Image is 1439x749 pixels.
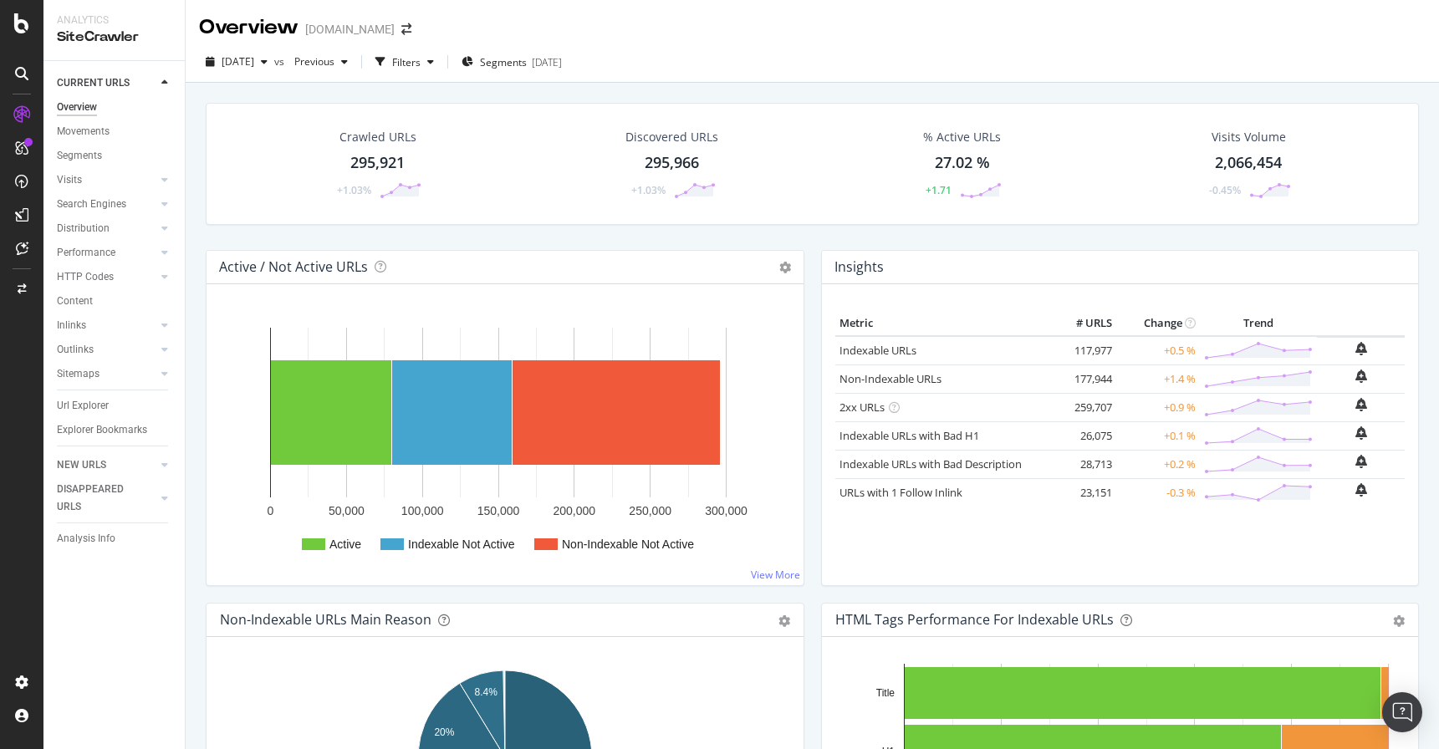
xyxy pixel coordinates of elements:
a: Sitemaps [57,365,156,383]
text: 150,000 [477,504,520,517]
div: HTML Tags Performance for Indexable URLs [835,611,1114,628]
a: Overview [57,99,173,116]
div: Discovered URLs [625,129,718,145]
div: NEW URLS [57,456,106,474]
div: bell-plus [1355,483,1367,497]
td: 23,151 [1049,478,1116,507]
div: +1.03% [337,183,371,197]
div: SiteCrawler [57,28,171,47]
a: 2xx URLs [839,400,885,415]
a: DISAPPEARED URLS [57,481,156,516]
text: Title [875,687,895,699]
div: % Active URLs [923,129,1001,145]
div: Movements [57,123,110,140]
h4: Insights [834,256,884,278]
a: Indexable URLs with Bad H1 [839,428,979,443]
text: Indexable Not Active [408,538,515,551]
a: Inlinks [57,317,156,334]
div: Overview [57,99,97,116]
div: bell-plus [1355,369,1367,383]
text: 200,000 [554,504,596,517]
div: CURRENT URLS [57,74,130,92]
a: Outlinks [57,341,156,359]
div: 295,921 [350,152,405,174]
button: Filters [369,48,441,75]
div: +1.03% [631,183,666,197]
div: 2,066,454 [1215,152,1282,174]
td: +0.1 % [1116,421,1200,450]
div: [DOMAIN_NAME] [305,21,395,38]
h4: Active / Not Active URLs [219,256,368,278]
div: bell-plus [1355,455,1367,468]
a: Movements [57,123,173,140]
div: DISAPPEARED URLS [57,481,141,516]
th: # URLS [1049,311,1116,336]
a: Indexable URLs with Bad Description [839,456,1022,471]
div: HTTP Codes [57,268,114,286]
a: Content [57,293,173,310]
text: 8.4% [475,686,498,698]
div: -0.45% [1209,183,1241,197]
div: Content [57,293,93,310]
svg: A chart. [220,311,790,572]
div: Overview [199,13,299,42]
div: bell-plus [1355,342,1367,355]
text: 250,000 [629,504,671,517]
a: Performance [57,244,156,262]
span: 2025 Aug. 30th [222,54,254,69]
a: NEW URLS [57,456,156,474]
div: Distribution [57,220,110,237]
td: +0.5 % [1116,336,1200,365]
text: Non-Indexable Not Active [562,538,694,551]
td: 28,713 [1049,450,1116,478]
div: Analysis Info [57,530,115,548]
td: -0.3 % [1116,478,1200,507]
div: Filters [392,55,421,69]
div: Search Engines [57,196,126,213]
div: Analytics [57,13,171,28]
button: Segments[DATE] [455,48,569,75]
div: +1.71 [926,183,952,197]
a: Segments [57,147,173,165]
a: Distribution [57,220,156,237]
td: +0.9 % [1116,393,1200,421]
a: Search Engines [57,196,156,213]
div: bell-plus [1355,426,1367,440]
div: Outlinks [57,341,94,359]
td: 26,075 [1049,421,1116,450]
div: Performance [57,244,115,262]
span: vs [274,54,288,69]
td: +1.4 % [1116,364,1200,393]
td: 117,977 [1049,336,1116,365]
button: Previous [288,48,355,75]
a: Analysis Info [57,530,173,548]
i: Options [779,262,791,273]
div: Open Intercom Messenger [1382,692,1422,732]
a: Explorer Bookmarks [57,421,173,439]
td: +0.2 % [1116,450,1200,478]
a: URLs with 1 Follow Inlink [839,485,962,500]
th: Trend [1200,311,1317,336]
span: Previous [288,54,334,69]
div: Explorer Bookmarks [57,421,147,439]
div: Url Explorer [57,397,109,415]
th: Metric [835,311,1050,336]
span: Segments [480,55,527,69]
div: bell-plus [1355,398,1367,411]
div: 295,966 [645,152,699,174]
div: Segments [57,147,102,165]
div: gear [1393,615,1405,627]
th: Change [1116,311,1200,336]
div: Crawled URLs [339,129,416,145]
td: 177,944 [1049,364,1116,393]
div: arrow-right-arrow-left [401,23,411,35]
a: CURRENT URLS [57,74,156,92]
div: gear [778,615,790,627]
text: 50,000 [329,504,365,517]
div: [DATE] [532,55,562,69]
a: Url Explorer [57,397,173,415]
td: 259,707 [1049,393,1116,421]
button: [DATE] [199,48,274,75]
a: View More [751,568,800,582]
